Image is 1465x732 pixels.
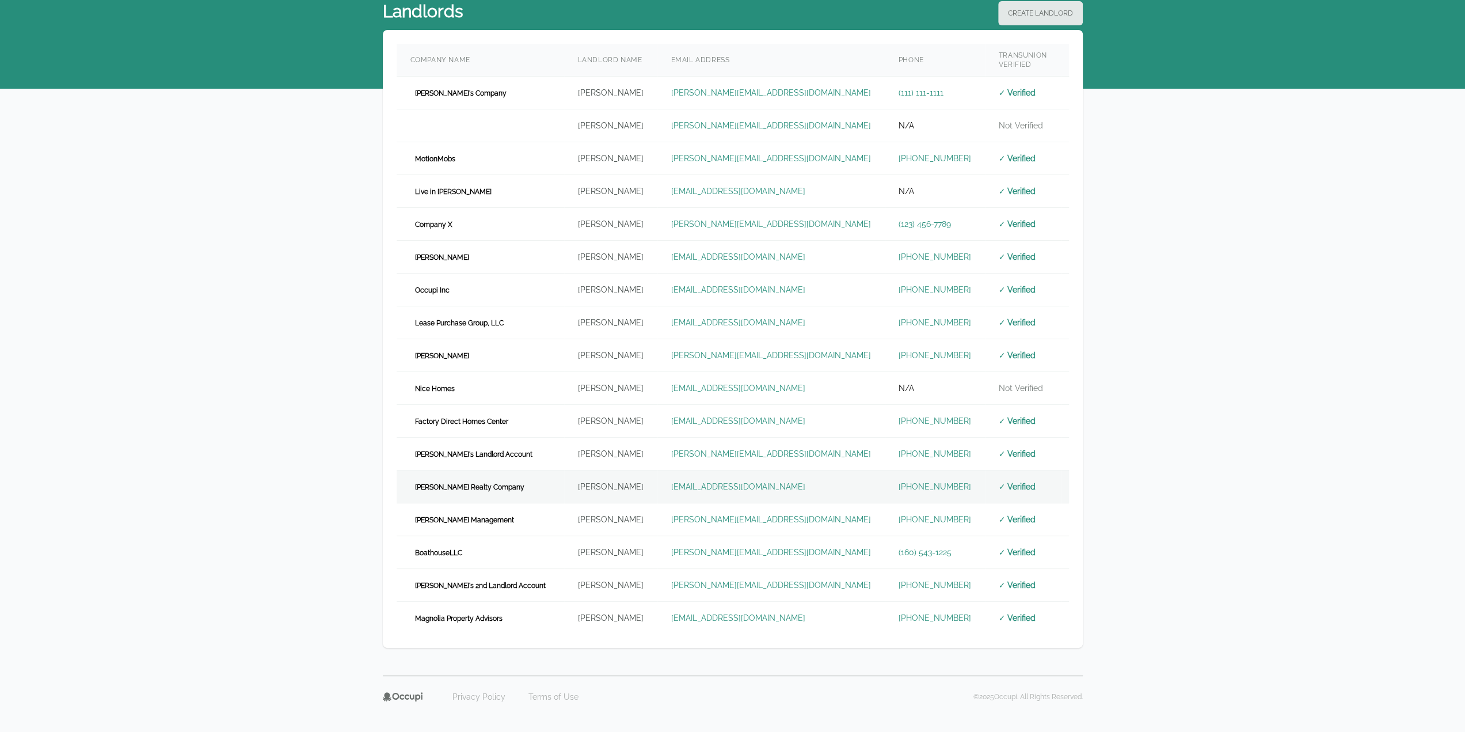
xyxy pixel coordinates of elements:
[999,384,1043,393] span: Not Verified
[397,44,564,77] th: Company Name
[998,1,1083,25] button: Create Landlord
[671,482,805,491] a: [EMAIL_ADDRESS][DOMAIN_NAME]
[671,219,871,229] a: [PERSON_NAME][EMAIL_ADDRESS][DOMAIN_NAME]
[999,515,1036,524] span: ✓ Verified
[999,285,1036,294] span: ✓ Verified
[899,285,971,294] a: [PHONE_NUMBER]
[671,548,871,557] a: [PERSON_NAME][EMAIL_ADDRESS][DOMAIN_NAME]
[564,241,657,274] td: [PERSON_NAME]
[671,154,871,163] a: [PERSON_NAME][EMAIL_ADDRESS][DOMAIN_NAME]
[564,109,657,142] td: [PERSON_NAME]
[885,44,985,77] th: Phone
[671,351,871,360] a: [PERSON_NAME][EMAIL_ADDRESS][DOMAIN_NAME]
[885,175,985,208] td: N/A
[999,351,1036,360] span: ✓ Verified
[410,613,507,624] span: Magnolia Property Advisors
[999,154,1036,163] span: ✓ Verified
[671,416,805,426] a: [EMAIL_ADDRESS][DOMAIN_NAME]
[899,88,943,97] a: (111) 111-1111
[999,581,1036,590] span: ✓ Verified
[899,613,971,623] a: [PHONE_NUMBER]
[671,384,805,393] a: [EMAIL_ADDRESS][DOMAIN_NAME]
[564,44,657,77] th: Landlord Name
[671,285,805,294] a: [EMAIL_ADDRESS][DOMAIN_NAME]
[999,613,1036,623] span: ✓ Verified
[410,219,457,230] span: Company X
[899,252,971,261] a: [PHONE_NUMBER]
[410,449,537,460] span: [PERSON_NAME]'s Landlord Account
[671,581,871,590] a: [PERSON_NAME][EMAIL_ADDRESS][DOMAIN_NAME]
[671,88,871,97] a: [PERSON_NAME][EMAIL_ADDRESS][DOMAIN_NAME]
[671,187,805,196] a: [EMAIL_ADDRESS][DOMAIN_NAME]
[999,482,1036,491] span: ✓ Verified
[410,88,511,99] span: [PERSON_NAME]'s Company
[999,121,1043,130] span: Not Verified
[999,252,1036,261] span: ✓ Verified
[410,350,474,362] span: [PERSON_NAME]
[564,77,657,109] td: [PERSON_NAME]
[671,121,871,130] a: [PERSON_NAME][EMAIL_ADDRESS][DOMAIN_NAME]
[410,317,508,329] span: Lease Purchase Group, LLC
[383,1,463,25] h1: Landlords
[999,318,1036,327] span: ✓ Verified
[657,44,885,77] th: Email Address
[999,88,1036,97] span: ✓ Verified
[564,339,657,372] td: [PERSON_NAME]
[671,449,871,458] a: [PERSON_NAME][EMAIL_ADDRESS][DOMAIN_NAME]
[564,372,657,405] td: [PERSON_NAME]
[899,219,951,229] a: (123) 456-7789
[885,372,985,405] td: N/A
[899,581,971,590] a: [PHONE_NUMBER]
[410,481,529,493] span: [PERSON_NAME] Realty Company
[885,109,985,142] td: N/A
[564,569,657,602] td: [PERSON_NAME]
[564,503,657,536] td: [PERSON_NAME]
[899,351,971,360] a: [PHONE_NUMBER]
[899,482,971,491] a: [PHONE_NUMBER]
[999,219,1036,229] span: ✓ Verified
[899,449,971,458] a: [PHONE_NUMBER]
[985,44,1061,77] th: TransUnion Verified
[899,515,971,524] a: [PHONE_NUMBER]
[564,438,657,471] td: [PERSON_NAME]
[410,186,496,198] span: Live in [PERSON_NAME]
[564,274,657,306] td: [PERSON_NAME]
[999,449,1036,458] span: ✓ Verified
[564,306,657,339] td: [PERSON_NAME]
[999,187,1036,196] span: ✓ Verified
[671,318,805,327] a: [EMAIL_ADDRESS][DOMAIN_NAME]
[999,548,1036,557] span: ✓ Verified
[999,416,1036,426] span: ✓ Verified
[671,613,805,623] a: [EMAIL_ADDRESS][DOMAIN_NAME]
[410,153,460,165] span: MotionMobs
[564,208,657,241] td: [PERSON_NAME]
[522,688,585,706] a: Terms of Use
[899,416,971,426] a: [PHONE_NUMBER]
[410,285,454,296] span: Occupi Inc
[899,154,971,163] a: [PHONE_NUMBER]
[564,405,657,438] td: [PERSON_NAME]
[564,602,657,635] td: [PERSON_NAME]
[410,514,519,526] span: [PERSON_NAME] Management
[410,383,459,395] span: Nice Homes
[973,692,1083,701] p: © 2025 Occupi. All Rights Reserved.
[564,142,657,175] td: [PERSON_NAME]
[446,688,512,706] a: Privacy Policy
[410,547,467,559] span: BoathouseLLC
[899,318,971,327] a: [PHONE_NUMBER]
[410,252,474,263] span: [PERSON_NAME]
[671,252,805,261] a: [EMAIL_ADDRESS][DOMAIN_NAME]
[410,416,513,427] span: Factory Direct Homes Center
[671,515,871,524] a: [PERSON_NAME][EMAIL_ADDRESS][DOMAIN_NAME]
[564,471,657,503] td: [PERSON_NAME]
[410,580,550,591] span: [PERSON_NAME]'s 2nd Landlord Account
[899,548,952,557] a: (160) 543-1225
[564,536,657,569] td: [PERSON_NAME]
[564,175,657,208] td: [PERSON_NAME]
